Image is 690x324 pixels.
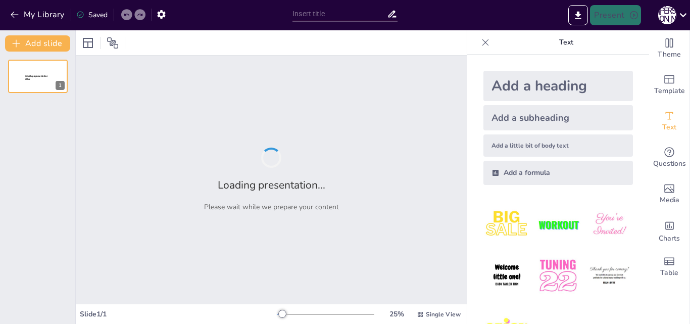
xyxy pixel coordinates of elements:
[649,103,689,140] div: Add text boxes
[660,267,678,279] span: Table
[80,35,96,51] div: Layout
[292,7,387,21] input: Insert title
[659,233,680,244] span: Charts
[653,158,686,169] span: Questions
[534,201,581,248] img: 2.jpeg
[590,5,640,25] button: Present
[494,30,639,55] p: Text
[586,201,633,248] img: 3.jpeg
[649,212,689,249] div: Add charts and graphs
[483,71,633,101] div: Add a heading
[8,7,69,23] button: My Library
[483,252,530,299] img: 4.jpeg
[649,249,689,285] div: Add a table
[649,140,689,176] div: Get real-time input from your audience
[8,60,68,93] div: 1
[586,252,633,299] img: 6.jpeg
[483,134,633,157] div: Add a little bit of body text
[80,309,277,319] div: Slide 1 / 1
[25,75,47,80] span: Sendsteps presentation editor
[384,309,409,319] div: 25 %
[483,161,633,185] div: Add a formula
[649,67,689,103] div: Add ready made slides
[654,85,685,97] span: Template
[662,122,676,133] span: Text
[658,49,681,60] span: Theme
[218,178,325,192] h2: Loading presentation...
[649,30,689,67] div: Change the overall theme
[107,37,119,49] span: Position
[483,201,530,248] img: 1.jpeg
[658,6,676,24] div: Д [PERSON_NAME]
[483,105,633,130] div: Add a subheading
[534,252,581,299] img: 5.jpeg
[658,5,676,25] button: Д [PERSON_NAME]
[204,202,339,212] p: Please wait while we prepare your content
[649,176,689,212] div: Add images, graphics, shapes or video
[5,35,70,52] button: Add slide
[568,5,588,25] button: Export to PowerPoint
[426,310,461,318] span: Single View
[56,81,65,90] div: 1
[660,195,679,206] span: Media
[76,10,108,20] div: Saved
